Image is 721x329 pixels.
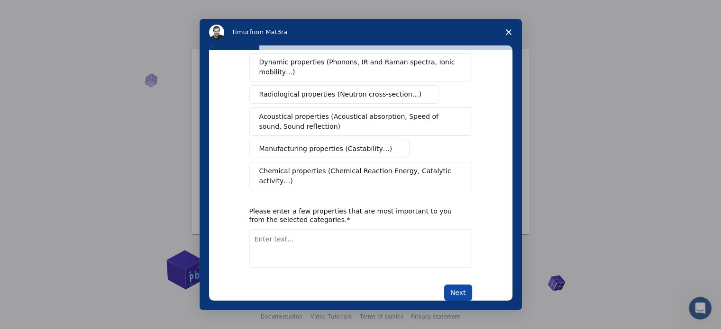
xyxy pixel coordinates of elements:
span: Acoustical properties (Acoustical absorption, Speed of sound, Sound reflection) [259,112,456,132]
span: Timur [232,28,249,36]
span: Support [19,7,53,15]
button: Chemical properties (Chemical Reaction Energy, Catalytic activity…) [249,162,472,190]
button: Dynamic properties (Phonons, IR and Raman spectra, Ionic mobility…) [249,53,472,81]
div: Please enter a few properties that are most important to you from the selected categories. [249,207,458,224]
span: Dynamic properties (Phonons, IR and Raman spectra, Ionic mobility…) [259,57,456,77]
button: Acoustical properties (Acoustical absorption, Speed of sound, Sound reflection) [249,107,472,136]
textarea: Enter text... [249,229,472,268]
img: Profile image for Timur [209,25,224,40]
span: Radiological properties (Neutron cross-section…) [259,89,422,99]
span: Chemical properties (Chemical Reaction Energy, Catalytic activity…) [259,166,456,186]
span: Close survey [495,19,522,45]
button: Next [444,285,472,301]
span: Manufacturing properties (Castability…) [259,144,392,154]
button: Manufacturing properties (Castability…) [249,140,410,158]
button: Radiological properties (Neutron cross-section…) [249,85,439,104]
span: from Mat3ra [249,28,287,36]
